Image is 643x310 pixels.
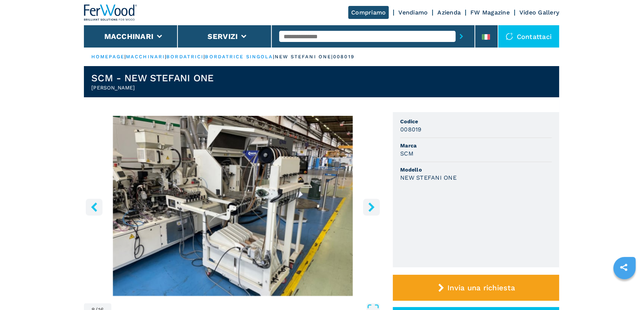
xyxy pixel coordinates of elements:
[84,116,382,296] div: Go to Slide 8
[400,149,414,158] h3: SCM
[273,54,274,59] span: |
[400,166,552,173] span: Modello
[348,6,389,19] a: Compriamo
[456,28,467,45] button: submit-button
[363,199,380,215] button: right-button
[506,33,513,40] img: Contattaci
[91,72,214,84] h1: SCM - NEW STEFANI ONE
[86,199,102,215] button: left-button
[400,125,422,134] h3: 008019
[519,9,559,16] a: Video Gallery
[274,53,333,60] p: new stefani one |
[447,283,515,292] span: Invia una richiesta
[400,173,457,182] h3: NEW STEFANI ONE
[437,9,461,16] a: Azienda
[205,54,273,59] a: bordatrice singola
[84,116,382,296] img: Bordatrice Singola SCM NEW STEFANI ONE
[614,258,633,277] a: sharethis
[84,4,137,21] img: Ferwood
[208,32,238,41] button: Servizi
[611,277,637,304] iframe: Chat
[124,54,126,59] span: |
[498,25,559,48] div: Contattaci
[91,54,124,59] a: HOMEPAGE
[470,9,510,16] a: FW Magazine
[203,54,205,59] span: |
[166,54,203,59] a: bordatrici
[400,142,552,149] span: Marca
[91,84,214,91] h2: [PERSON_NAME]
[126,54,165,59] a: macchinari
[165,54,166,59] span: |
[333,53,355,60] p: 008019
[400,118,552,125] span: Codice
[393,275,559,301] button: Invia una richiesta
[104,32,154,41] button: Macchinari
[398,9,428,16] a: Vendiamo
